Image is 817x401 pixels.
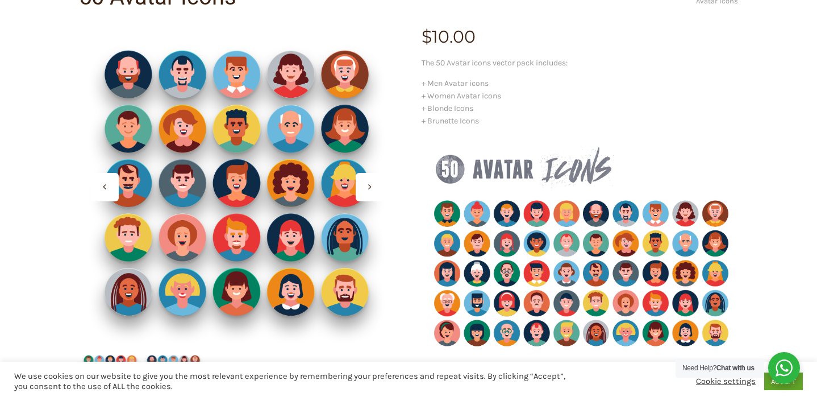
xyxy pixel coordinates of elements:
[422,26,432,47] span: $
[422,77,738,127] p: + Men Avatar icons + Women Avatar icons + Blonde Icons + Brunette Icons
[696,377,756,387] a: Cookie settings
[79,28,395,345] img: 50-avatar-user-profile-icons
[422,26,476,47] bdi: 10.00
[14,371,566,392] div: We use cookies on our website to give you the most relevant experience by remembering your prefer...
[764,373,803,390] a: ACCEPT
[422,135,738,373] img: 50 Avatar Icons
[716,364,755,372] strong: Chat with us
[422,57,738,69] p: The 50 Avatar icons vector pack includes:
[682,364,755,372] span: Need Help?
